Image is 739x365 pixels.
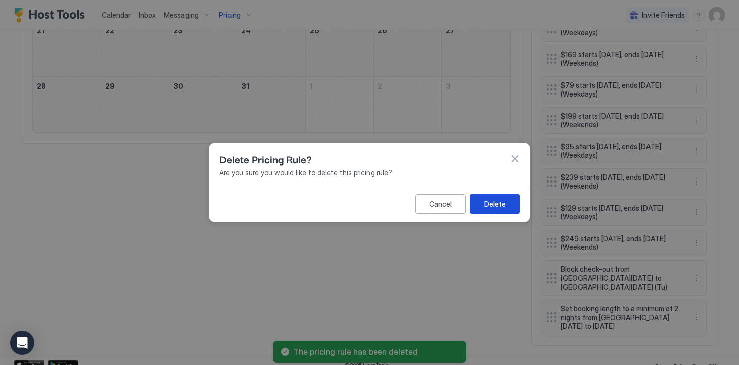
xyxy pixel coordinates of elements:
div: Cancel [429,199,452,209]
span: Are you sure you would like to delete this pricing rule? [219,168,520,177]
div: Open Intercom Messenger [10,331,34,355]
button: Cancel [415,194,466,214]
button: Delete [470,194,520,214]
span: Delete Pricing Rule? [219,151,312,166]
div: Delete [484,199,506,209]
